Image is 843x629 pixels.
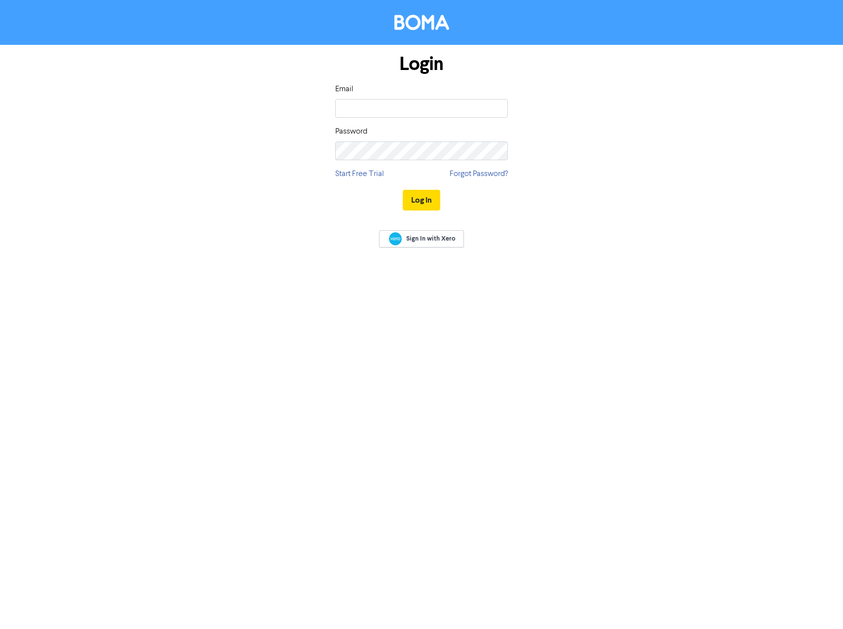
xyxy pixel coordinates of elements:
[394,15,449,30] img: BOMA Logo
[335,126,367,138] label: Password
[389,232,402,245] img: Xero logo
[335,83,353,95] label: Email
[403,190,440,210] button: Log In
[406,234,456,243] span: Sign In with Xero
[450,168,508,180] a: Forgot Password?
[335,53,508,75] h1: Login
[335,168,384,180] a: Start Free Trial
[379,230,464,247] a: Sign In with Xero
